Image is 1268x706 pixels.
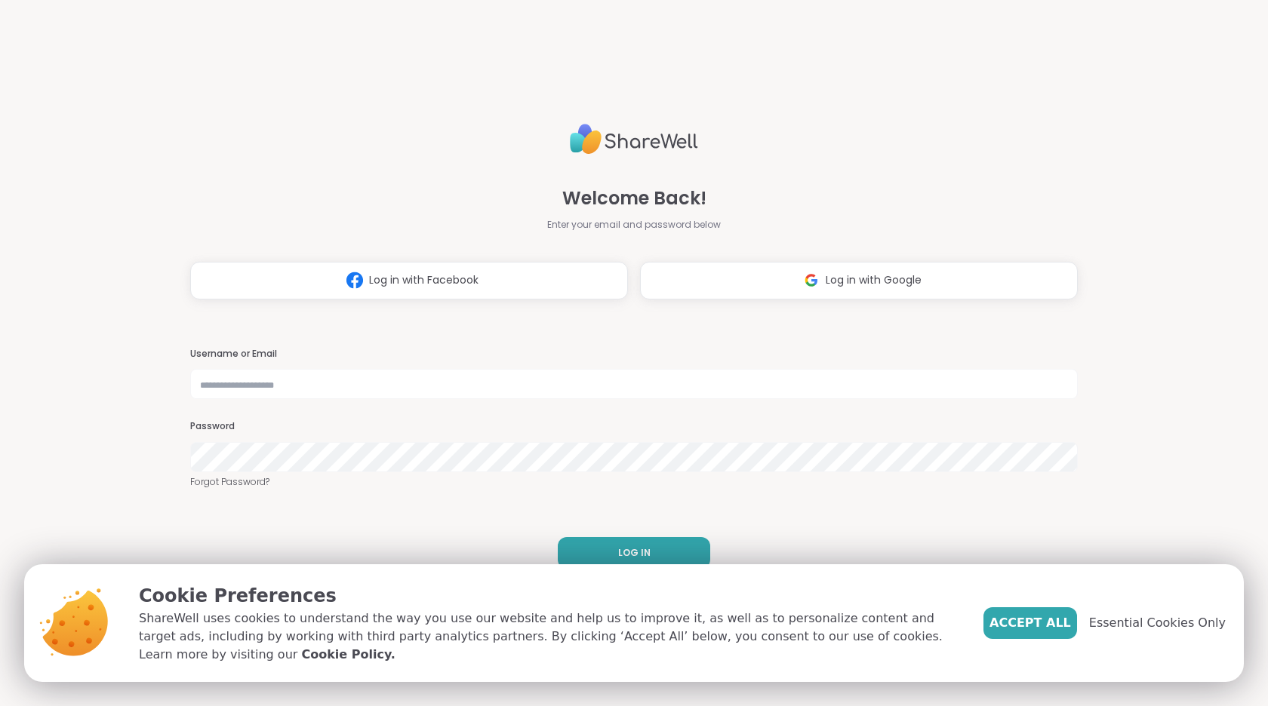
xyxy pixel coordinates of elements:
button: Log in with Google [640,262,1078,299]
h3: Password [190,420,1078,433]
button: Accept All [983,607,1077,639]
a: Forgot Password? [190,475,1078,489]
span: Enter your email and password below [547,218,721,232]
a: Cookie Policy. [301,646,395,664]
span: Essential Cookies Only [1089,614,1226,632]
p: Cookie Preferences [139,582,959,609]
h3: Username or Email [190,348,1078,361]
span: Log in with Facebook [369,272,479,288]
button: Log in with Facebook [190,262,628,299]
p: ShareWell uses cookies to understand the way you use our website and help us to improve it, as we... [139,609,959,664]
span: Log in with Google [826,272,922,288]
span: LOG IN [618,546,651,560]
img: ShareWell Logomark [797,266,826,294]
img: ShareWell Logomark [340,266,369,294]
span: Accept All [989,614,1071,632]
span: Welcome Back! [562,185,706,212]
img: ShareWell Logo [570,118,698,161]
button: LOG IN [558,537,710,569]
